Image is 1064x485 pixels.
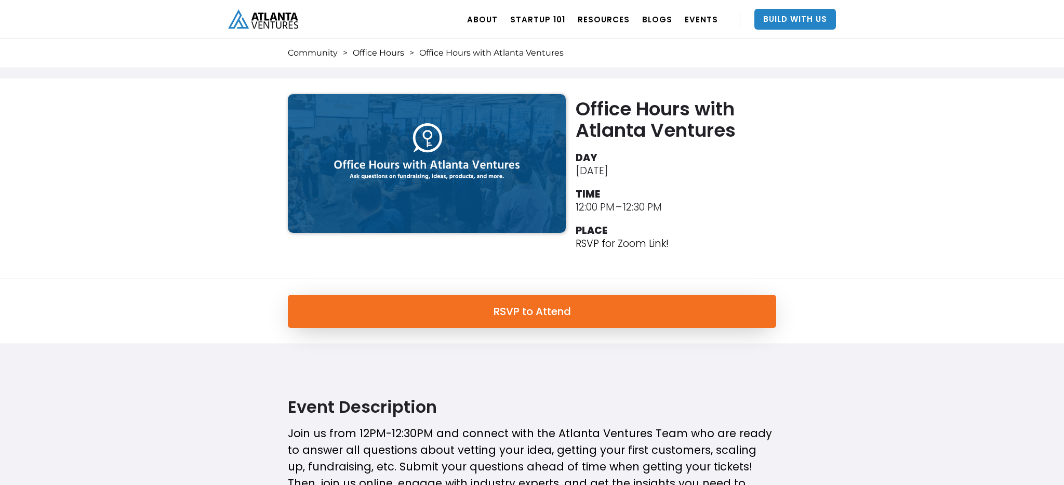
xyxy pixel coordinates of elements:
a: Office Hours [353,48,404,58]
div: 12:00 PM [576,201,615,214]
div: PLACE [576,224,607,237]
div: Office Hours with Atlanta Ventures [419,48,564,58]
div: 12:30 PM [623,201,662,214]
p: RSVP for Zoom Link! [576,237,669,250]
a: ABOUT [467,5,498,34]
a: RESOURCES [578,5,630,34]
div: DAY [576,151,597,164]
a: BLOGS [642,5,672,34]
h2: Office Hours with Atlanta Ventures [576,98,781,141]
h2: Event Description [288,396,776,417]
div: > [409,48,414,58]
a: Startup 101 [510,5,565,34]
a: Community [288,48,338,58]
div: TIME [576,188,600,201]
a: EVENTS [685,5,718,34]
a: Build With Us [754,9,836,30]
div: > [343,48,348,58]
a: RSVP to Attend [288,295,776,328]
div: – [616,201,622,214]
div: [DATE] [576,164,608,177]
